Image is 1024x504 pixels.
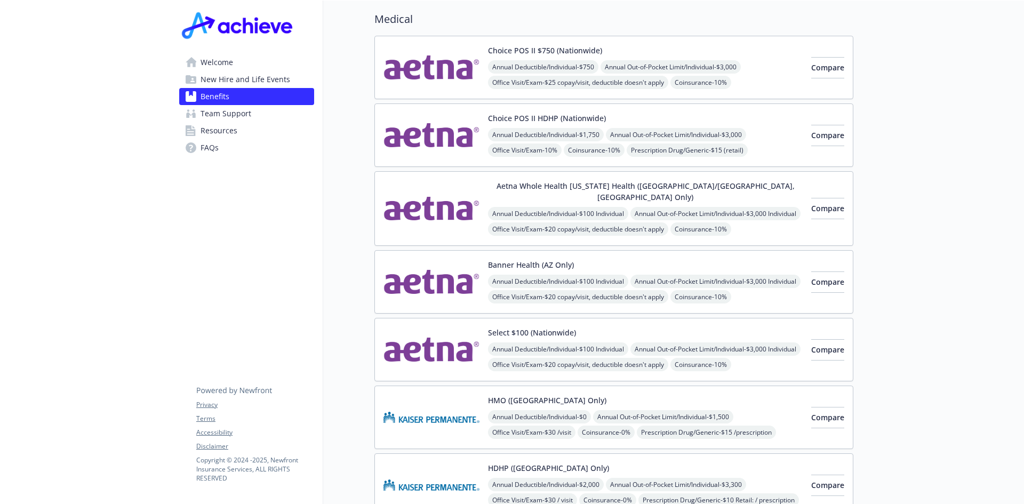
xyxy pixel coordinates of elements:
img: Aetna Inc carrier logo [383,113,479,158]
span: Compare [811,62,844,73]
span: FAQs [201,139,219,156]
a: FAQs [179,139,314,156]
a: Terms [196,414,314,423]
button: Compare [811,125,844,146]
button: Compare [811,475,844,496]
span: Annual Deductible/Individual - $100 Individual [488,207,628,220]
span: Compare [811,412,844,422]
span: Annual Deductible/Individual - $100 Individual [488,275,628,288]
span: Annual Deductible/Individual - $750 [488,60,598,74]
span: Compare [811,203,844,213]
button: Compare [811,57,844,78]
button: HDHP ([GEOGRAPHIC_DATA] Only) [488,462,609,474]
span: Coinsurance - 10% [670,358,731,371]
span: Compare [811,345,844,355]
span: Annual Out-of-Pocket Limit/Individual - $3,000 [601,60,741,74]
button: Choice POS II HDHP (Nationwide) [488,113,606,124]
img: Aetna Inc carrier logo [383,180,479,237]
button: Compare [811,198,844,219]
a: Benefits [179,88,314,105]
a: Privacy [196,400,314,410]
span: Prescription Drug/Generic - $15 /prescription [637,426,776,439]
button: Choice POS II $750 (Nationwide) [488,45,602,56]
span: Coinsurance - 0% [578,426,635,439]
span: Office Visit/Exam - $20 copay/visit, deductible doesn't apply [488,222,668,236]
span: Office Visit/Exam - $30 /visit [488,426,575,439]
span: Compare [811,130,844,140]
span: Office Visit/Exam - $25 copay/visit, deductible doesn't apply [488,76,668,89]
a: Disclaimer [196,442,314,451]
span: Annual Out-of-Pocket Limit/Individual - $3,000 Individual [630,207,801,220]
h2: Medical [374,11,853,27]
a: New Hire and Life Events [179,71,314,88]
span: Compare [811,277,844,287]
span: Annual Out-of-Pocket Limit/Individual - $1,500 [593,410,733,423]
span: Coinsurance - 10% [670,76,731,89]
span: Resources [201,122,237,139]
span: Office Visit/Exam - $20 copay/visit, deductible doesn't apply [488,290,668,303]
span: Prescription Drug/Generic - $15 (retail) [627,143,748,157]
span: Office Visit/Exam - 10% [488,143,562,157]
span: Team Support [201,105,251,122]
span: Coinsurance - 10% [670,290,731,303]
img: Aetna Inc carrier logo [383,259,479,305]
span: Annual Deductible/Individual - $0 [488,410,591,423]
a: Resources [179,122,314,139]
button: Aetna Whole Health [US_STATE] Health ([GEOGRAPHIC_DATA]/[GEOGRAPHIC_DATA], [GEOGRAPHIC_DATA] Only) [488,180,803,203]
span: Coinsurance - 10% [564,143,625,157]
button: Compare [811,407,844,428]
a: Accessibility [196,428,314,437]
button: Compare [811,339,844,361]
span: Benefits [201,88,229,105]
a: Team Support [179,105,314,122]
p: Copyright © 2024 - 2025 , Newfront Insurance Services, ALL RIGHTS RESERVED [196,455,314,483]
span: Compare [811,480,844,490]
span: Welcome [201,54,233,71]
button: Select $100 (Nationwide) [488,327,576,338]
span: Annual Deductible/Individual - $1,750 [488,128,604,141]
img: Kaiser Permanente Insurance Company carrier logo [383,395,479,440]
span: Annual Out-of-Pocket Limit/Individual - $3,300 [606,478,746,491]
span: Coinsurance - 10% [670,222,731,236]
a: Welcome [179,54,314,71]
img: Aetna Inc carrier logo [383,45,479,90]
button: Banner Health (AZ Only) [488,259,574,270]
span: Annual Out-of-Pocket Limit/Individual - $3,000 [606,128,746,141]
span: Annual Out-of-Pocket Limit/Individual - $3,000 Individual [630,342,801,356]
span: Office Visit/Exam - $20 copay/visit, deductible doesn't apply [488,358,668,371]
button: Compare [811,271,844,293]
img: Aetna Inc carrier logo [383,327,479,372]
button: HMO ([GEOGRAPHIC_DATA] Only) [488,395,606,406]
span: Annual Deductible/Individual - $100 Individual [488,342,628,356]
span: Annual Out-of-Pocket Limit/Individual - $3,000 Individual [630,275,801,288]
span: Annual Deductible/Individual - $2,000 [488,478,604,491]
span: New Hire and Life Events [201,71,290,88]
